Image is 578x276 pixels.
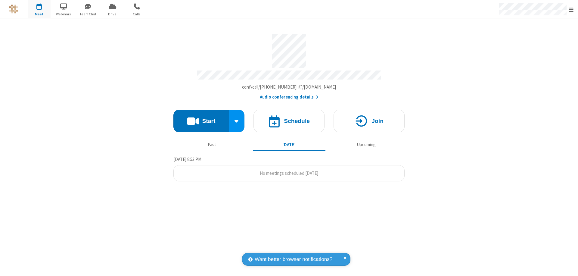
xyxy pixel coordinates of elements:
[202,118,215,124] h4: Start
[242,84,336,91] button: Copy my meeting room linkCopy my meeting room link
[176,139,248,150] button: Past
[330,139,402,150] button: Upcoming
[101,11,124,17] span: Drive
[253,110,325,132] button: Schedule
[242,84,336,90] span: Copy my meeting room link
[371,118,384,124] h4: Join
[253,139,325,150] button: [DATE]
[255,256,332,263] span: Want better browser notifications?
[9,5,18,14] img: QA Selenium DO NOT DELETE OR CHANGE
[284,118,310,124] h4: Schedule
[260,94,319,101] button: Audio conferencing details
[173,156,201,162] span: [DATE] 8:53 PM
[334,110,405,132] button: Join
[173,30,405,101] section: Account details
[173,156,405,182] section: Today's Meetings
[28,11,51,17] span: Meet
[173,110,229,132] button: Start
[77,11,99,17] span: Team Chat
[126,11,148,17] span: Calls
[52,11,75,17] span: Webinars
[260,170,318,176] span: No meetings scheduled [DATE]
[229,110,245,132] div: Start conference options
